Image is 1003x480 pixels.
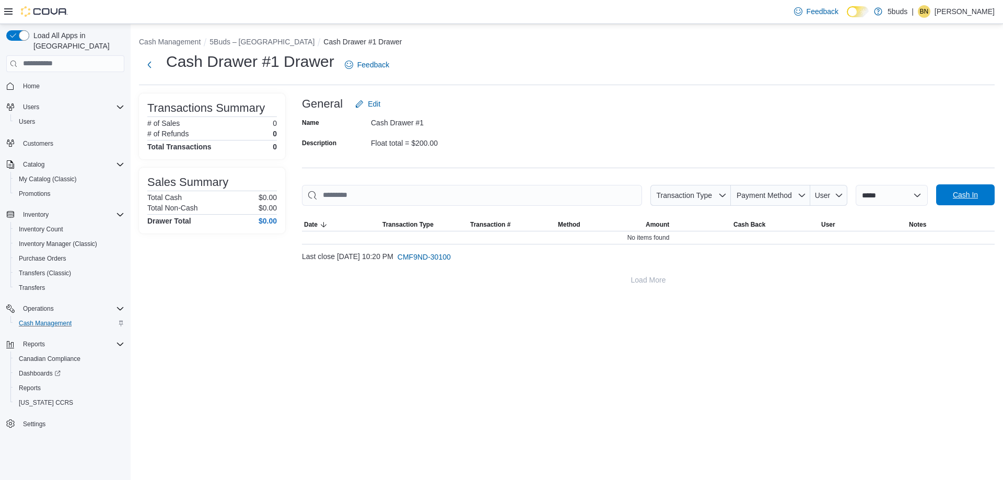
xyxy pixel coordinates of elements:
a: Reports [15,382,45,394]
a: Settings [19,418,50,430]
button: Inventory Count [10,222,129,237]
button: Purchase Orders [10,251,129,266]
button: Date [302,218,380,231]
span: Transaction # [470,220,510,229]
span: Load All Apps in [GEOGRAPHIC_DATA] [29,30,124,51]
span: Method [558,220,580,229]
button: Next [139,54,160,75]
span: Inventory Count [15,223,124,236]
span: Cash Management [15,317,124,330]
span: Reports [19,338,124,350]
span: Settings [19,417,124,430]
a: Customers [19,137,57,150]
a: Feedback [790,1,843,22]
span: Dark Mode [847,17,847,18]
a: [US_STATE] CCRS [15,396,77,409]
h3: General [302,98,343,110]
span: Customers [23,139,53,148]
span: Users [19,101,124,113]
button: Users [19,101,43,113]
a: Dashboards [15,367,65,380]
span: Reports [23,340,45,348]
p: | [912,5,914,18]
button: Transfers [10,280,129,295]
h4: Drawer Total [147,217,191,225]
h6: Total Cash [147,193,182,202]
button: Operations [2,301,129,316]
div: Last close [DATE] 10:20 PM [302,247,995,267]
span: Washington CCRS [15,396,124,409]
button: Promotions [10,186,129,201]
span: Cash Management [19,319,72,327]
span: My Catalog (Classic) [19,175,77,183]
h4: $0.00 [259,217,277,225]
span: BN [920,5,929,18]
div: Cash Drawer #1 [371,114,511,127]
button: Edit [351,93,384,114]
button: Notes [907,218,995,231]
span: CMF9ND-30100 [398,252,451,262]
span: Operations [19,302,124,315]
input: This is a search bar. As you type, the results lower in the page will automatically filter. [302,185,642,206]
span: [US_STATE] CCRS [19,399,73,407]
button: Reports [2,337,129,352]
button: User [819,218,907,231]
span: Canadian Compliance [15,353,124,365]
button: [US_STATE] CCRS [10,395,129,410]
button: 5Buds – [GEOGRAPHIC_DATA] [209,38,314,46]
button: Load More [302,270,995,290]
span: Transfers [19,284,45,292]
h4: Total Transactions [147,143,212,151]
a: Purchase Orders [15,252,71,265]
button: Cash In [936,184,995,205]
button: Transaction Type [380,218,468,231]
a: Feedback [341,54,393,75]
span: Home [23,82,40,90]
div: Benjamin Nuesca [918,5,930,18]
button: Cash Management [10,316,129,331]
button: Operations [19,302,58,315]
span: My Catalog (Classic) [15,173,124,185]
h3: Sales Summary [147,176,228,189]
button: Reports [19,338,49,350]
span: Dashboards [15,367,124,380]
p: [PERSON_NAME] [935,5,995,18]
span: Inventory [23,210,49,219]
span: Inventory Count [19,225,63,233]
h6: # of Refunds [147,130,189,138]
span: Dashboards [19,369,61,378]
span: Date [304,220,318,229]
p: $0.00 [259,193,277,202]
span: Transfers [15,282,124,294]
span: Purchase Orders [15,252,124,265]
button: Transfers (Classic) [10,266,129,280]
span: Notes [909,220,926,229]
button: Canadian Compliance [10,352,129,366]
a: Transfers (Classic) [15,267,75,279]
span: Settings [23,420,45,428]
span: Reports [15,382,124,394]
h6: Total Non-Cash [147,204,198,212]
nav: Complex example [6,74,124,459]
a: Inventory Count [15,223,67,236]
span: No items found [627,233,670,242]
a: Dashboards [10,366,129,381]
span: Promotions [15,188,124,200]
button: My Catalog (Classic) [10,172,129,186]
button: Inventory [19,208,53,221]
span: Transfers (Classic) [19,269,71,277]
span: Amount [646,220,669,229]
span: Users [15,115,124,128]
button: Home [2,78,129,93]
span: Transaction Type [382,220,434,229]
button: Users [2,100,129,114]
a: Users [15,115,39,128]
span: Inventory Manager (Classic) [19,240,97,248]
label: Description [302,139,336,147]
button: Cash Management [139,38,201,46]
span: Catalog [23,160,44,169]
span: Home [19,79,124,92]
button: Inventory Manager (Classic) [10,237,129,251]
span: Users [23,103,39,111]
h3: Transactions Summary [147,102,265,114]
